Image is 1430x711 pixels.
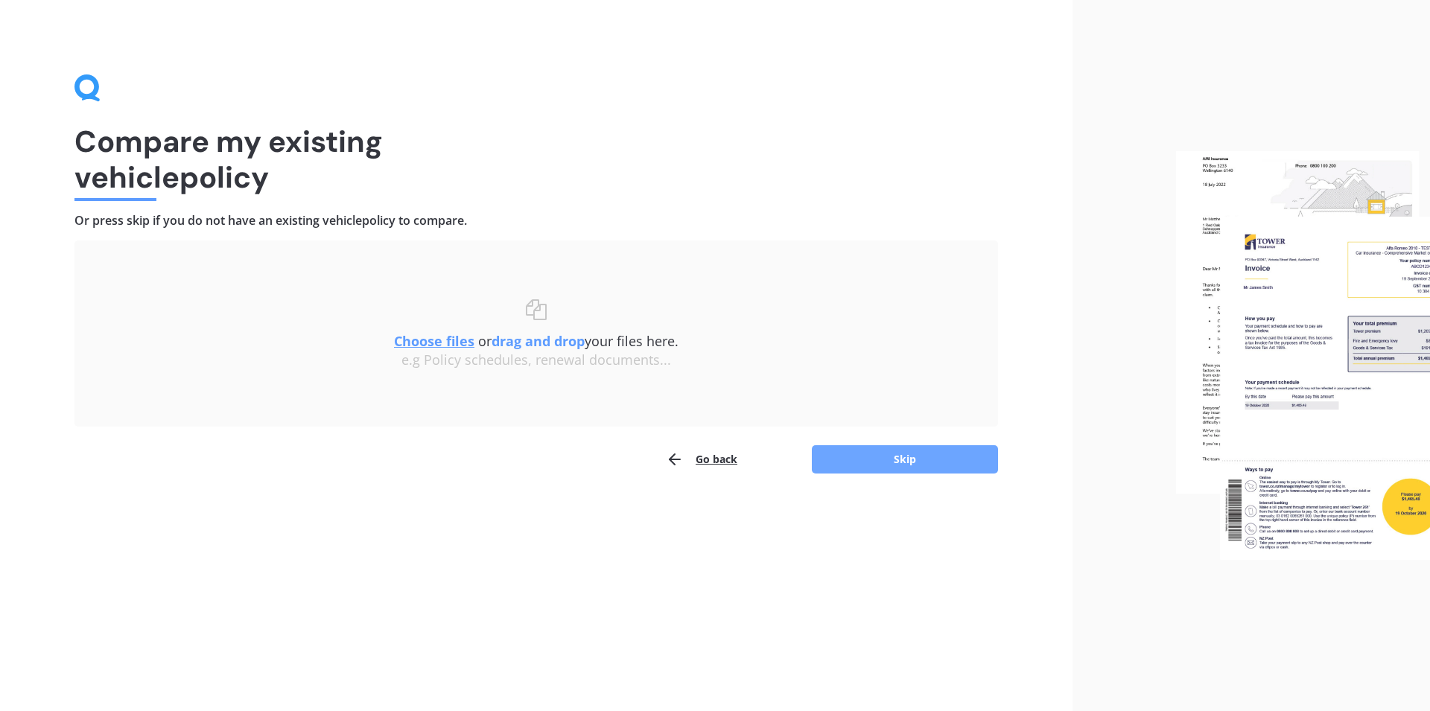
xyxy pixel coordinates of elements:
u: Choose files [394,332,474,350]
div: e.g Policy schedules, renewal documents... [104,352,968,369]
h1: Compare my existing vehicle policy [74,124,998,195]
img: files.webp [1176,151,1430,561]
h4: Or press skip if you do not have an existing vehicle policy to compare. [74,213,998,229]
button: Skip [812,445,998,474]
span: or your files here. [394,332,679,350]
button: Go back [666,444,737,474]
b: drag and drop [492,332,585,350]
